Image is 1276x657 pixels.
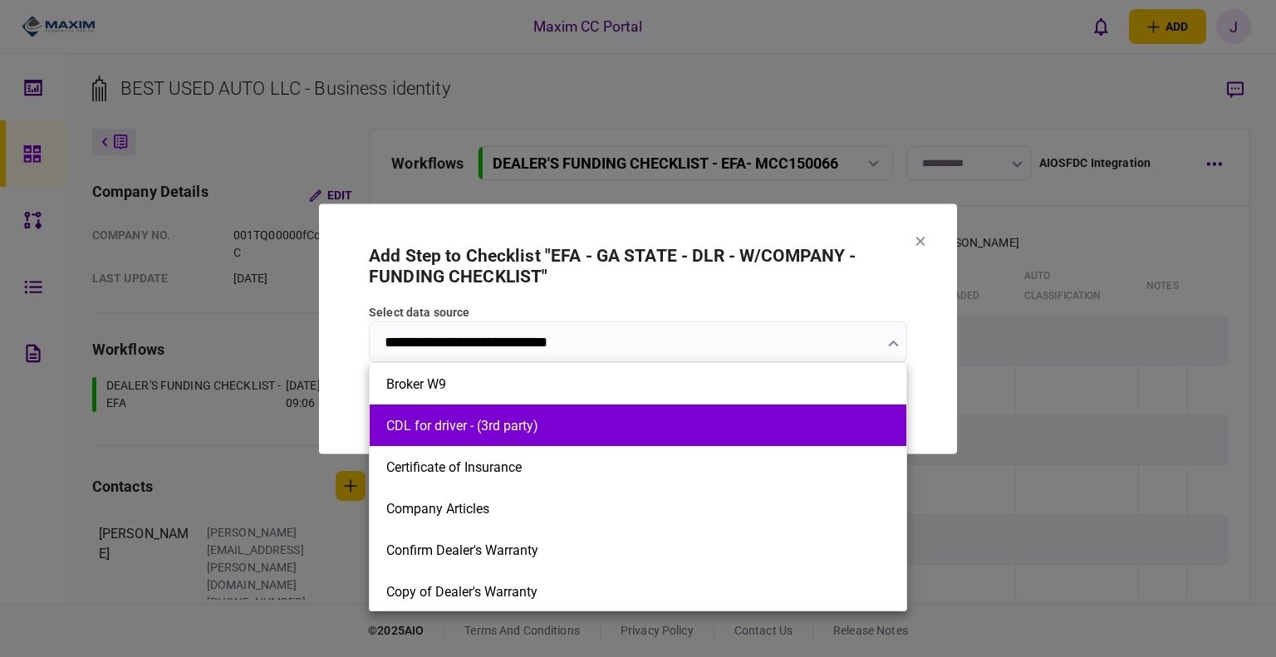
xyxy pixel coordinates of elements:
[386,584,890,600] button: Copy of Dealer's Warranty
[386,376,890,392] button: Broker W9
[386,501,890,517] button: Company Articles
[386,459,890,475] button: Certificate of Insurance
[386,418,890,434] button: CDL for driver - (3rd party)
[386,542,890,558] button: Confirm Dealer's Warranty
